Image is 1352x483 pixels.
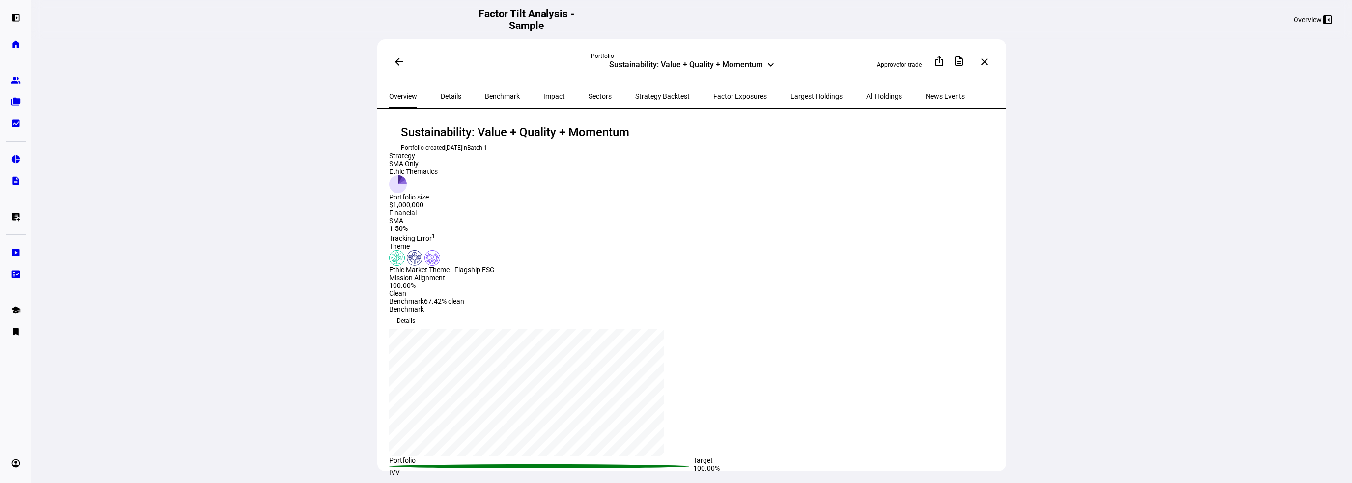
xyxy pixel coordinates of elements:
[866,93,902,100] span: All Holdings
[6,243,26,262] a: slideshow
[11,327,21,337] eth-mat-symbol: bookmark
[1286,12,1340,28] button: Overview
[11,305,21,315] eth-mat-symbol: school
[591,52,792,60] div: Portfolio
[389,193,438,201] div: Portfolio size
[1294,16,1322,24] div: Overview
[389,456,693,464] div: Portfolio
[424,297,464,305] span: 67.42% clean
[693,456,997,464] div: Target
[693,464,997,476] div: 100.00%
[11,118,21,128] eth-mat-symbol: bid_landscape
[389,93,417,100] span: Overview
[11,269,21,279] eth-mat-symbol: fact_check
[389,250,405,266] img: climateChange.colored.svg
[389,217,690,225] div: SMA
[11,75,21,85] eth-mat-symbol: group
[589,93,612,100] span: Sectors
[933,55,945,67] mat-icon: ios_share
[389,201,438,209] div: $1,000,000
[401,124,986,140] div: Sustainability: Value + Quality + Momentum
[441,93,461,100] span: Details
[389,209,690,217] div: Financial
[926,93,965,100] span: News Events
[389,313,423,329] button: Details
[389,242,690,250] div: Theme
[6,171,26,191] a: description
[389,152,438,160] div: Strategy
[11,458,21,468] eth-mat-symbol: account_circle
[979,56,990,68] mat-icon: close
[6,114,26,133] a: bid_landscape
[790,93,843,100] span: Largest Holdings
[6,92,26,112] a: folder_copy
[389,282,464,289] div: 100.00%
[1322,14,1333,26] mat-icon: left_panel_close
[713,93,767,100] span: Factor Exposures
[485,93,520,100] span: Benchmark
[401,144,986,152] div: Portfolio created
[11,39,21,49] eth-mat-symbol: home
[424,250,440,266] img: corporateEthics.colored.svg
[462,144,487,151] span: in
[389,297,424,305] span: Benchmark
[869,57,929,73] button: Approvefor trade
[899,61,922,68] span: for trade
[476,8,577,31] h2: Factor Tilt Analysis - Sample
[389,289,464,297] div: Clean
[635,93,690,100] span: Strategy Backtest
[397,313,415,329] span: Details
[389,274,690,282] div: Mission Alignment
[393,56,405,68] mat-icon: arrow_back
[407,250,422,266] img: humanRights.colored.svg
[389,468,693,476] div: IVV
[389,160,438,168] div: SMA Only
[6,149,26,169] a: pie_chart
[11,212,21,222] eth-mat-symbol: list_alt_add
[953,55,965,67] mat-icon: description
[6,70,26,90] a: group
[6,264,26,284] a: fact_check
[389,329,664,456] div: chart, 1 series
[11,176,21,186] eth-mat-symbol: description
[765,59,777,71] mat-icon: keyboard_arrow_down
[543,93,565,100] span: Impact
[389,234,435,242] span: Tracking Error
[11,97,21,107] eth-mat-symbol: folder_copy
[11,154,21,164] eth-mat-symbol: pie_chart
[11,248,21,257] eth-mat-symbol: slideshow
[11,13,21,23] eth-mat-symbol: left_panel_open
[6,34,26,54] a: home
[389,225,690,232] div: 1.50%
[389,266,690,274] div: Ethic Market Theme - Flagship ESG
[445,144,462,151] span: [DATE]
[467,144,487,151] a: Batch 1
[389,305,997,313] div: Benchmark
[432,232,435,239] sup: 1
[389,168,438,175] div: Ethic Thematics
[877,61,899,68] span: Approve
[609,60,763,72] div: Sustainability: Value + Quality + Momentum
